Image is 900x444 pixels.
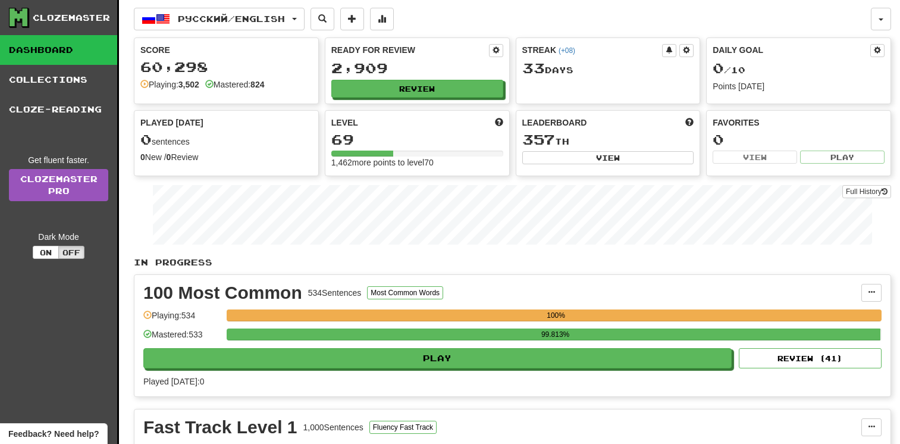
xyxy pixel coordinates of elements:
button: Most Common Words [367,286,443,299]
div: Clozemaster [33,12,110,24]
div: Day s [522,61,694,76]
div: th [522,132,694,148]
span: Played [DATE] [140,117,203,129]
strong: 3,502 [178,80,199,89]
div: 0 [713,132,885,147]
div: 100 Most Common [143,284,302,302]
span: 33 [522,60,545,76]
span: This week in points, UTC [685,117,694,129]
div: Favorites [713,117,885,129]
span: 357 [522,131,555,148]
div: Playing: [140,79,199,90]
div: sentences [140,132,312,148]
div: Get fluent faster. [9,154,108,166]
div: Mastered: 533 [143,329,221,348]
button: Play [143,348,732,368]
span: Русский / English [178,14,285,24]
div: Fast Track Level 1 [143,418,297,436]
button: Fluency Fast Track [369,421,437,434]
div: 534 Sentences [308,287,362,299]
a: ClozemasterPro [9,169,108,201]
button: Search sentences [311,8,334,30]
div: Streak [522,44,663,56]
span: Level [331,117,358,129]
button: View [713,151,797,164]
button: Add sentence to collection [340,8,364,30]
div: Points [DATE] [713,80,885,92]
button: On [33,246,59,259]
span: Leaderboard [522,117,587,129]
button: Full History [842,185,891,198]
p: In Progress [134,257,891,268]
div: Mastered: [205,79,265,90]
strong: 0 [140,152,145,162]
div: 100% [230,309,882,321]
div: New / Review [140,151,312,163]
button: Русский/English [134,8,305,30]
div: 99.813% [230,329,880,340]
button: Review [331,80,503,98]
button: Off [58,246,84,259]
span: / 10 [713,65,745,75]
strong: 0 [167,152,171,162]
button: Review (41) [739,348,882,368]
span: 0 [713,60,724,76]
button: More stats [370,8,394,30]
div: 1,000 Sentences [303,421,363,433]
div: Score [140,44,312,56]
a: (+08) [559,46,575,55]
div: Dark Mode [9,231,108,243]
div: 2,909 [331,61,503,76]
div: 69 [331,132,503,147]
span: Open feedback widget [8,428,99,440]
span: Played [DATE]: 0 [143,377,204,386]
div: 60,298 [140,60,312,74]
strong: 824 [250,80,264,89]
button: Play [800,151,885,164]
span: 0 [140,131,152,148]
button: View [522,151,694,164]
div: Ready for Review [331,44,489,56]
div: 1,462 more points to level 70 [331,157,503,168]
div: Playing: 534 [143,309,221,329]
div: Daily Goal [713,44,870,57]
span: Score more points to level up [495,117,503,129]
